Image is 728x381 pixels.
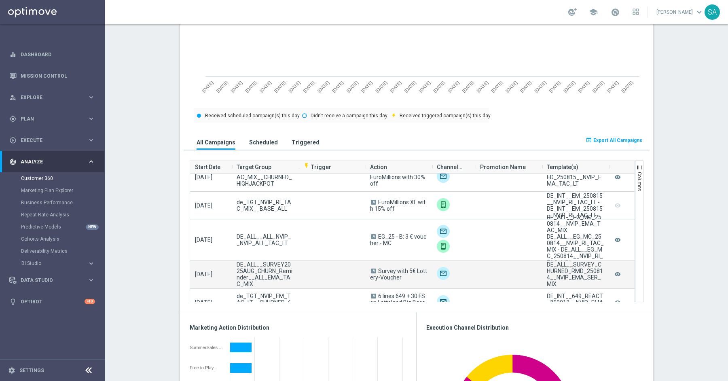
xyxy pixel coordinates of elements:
a: Cohorts Analysis [21,236,84,242]
button: person_search Explore keyboard_arrow_right [9,94,95,101]
div: Optimail [437,170,450,183]
span: DE_ALL__ALL_NVIP__NVIP_ALL_TAC_LT [237,233,294,246]
span: [DATE] [195,271,212,277]
h3: Marketing Action Distribution [190,324,406,331]
span: [DATE] [195,174,212,180]
div: Data Studio keyboard_arrow_right [9,277,95,284]
div: SummerSales - 649 themed [190,345,224,350]
text: [DATE] [244,80,258,93]
span: Survey with 5€ Lottery-Voucher [370,268,427,281]
div: gps_fixed Plan keyboard_arrow_right [9,116,95,122]
button: All Campaigns [195,135,237,150]
a: Mission Control [21,65,95,87]
span: Trigger [303,164,331,170]
text: [DATE] [620,80,634,93]
i: lightbulb [9,298,17,305]
text: [DATE] [273,80,287,93]
i: remove_red_eye [614,172,622,183]
button: track_changes Analyze keyboard_arrow_right [9,159,95,165]
span: A [371,234,376,239]
div: Free to Play Wheel DE INT [190,365,224,370]
div: Predictive Models [21,221,104,233]
button: lightbulb Optibot +10 [9,298,95,305]
span: EG_25 - B: 3 € voucher - MC [370,233,426,246]
img: OtherLevels [437,198,450,211]
div: Cohorts Analysis [21,233,104,245]
i: keyboard_arrow_right [87,276,95,284]
img: OtherLevels [437,240,450,253]
span: Target Group [237,159,271,175]
div: +10 [85,299,95,304]
button: open_in_browser Export All Campaigns [584,135,643,146]
i: track_changes [9,158,17,165]
div: Optibot [9,291,95,312]
text: [DATE] [548,80,561,93]
span: Export All Campaigns [593,138,642,143]
span: DE_ALL__SURVEY2025AUG_CHURN_Reminder__ALL_EMA_TAC_MIX [237,261,294,287]
div: DE_INT__EM_250815__NVIP_RI_TAC_LT - DE_INT__EM_250815__NVIP_RI_TAC_LT [547,193,604,218]
text: [DATE] [404,80,417,93]
span: A [371,269,376,273]
text: [DATE] [418,80,431,93]
span: Analyze [21,159,87,164]
span: EuroMillions XL with 15% off [370,199,425,212]
button: Triggered [290,135,322,150]
div: DE_INT__EM_CHURNED_250815__NVIP_EMA_TAC_LT [547,167,604,187]
a: Marketing Plan Explorer [21,187,84,194]
span: de_TGT_NVIP_EM_TAC_LT__CHURNED_649 [237,293,294,312]
button: Scheduled [247,135,280,150]
i: settings [8,367,15,374]
text: [DATE] [360,80,373,93]
div: Deliverability Metrics [21,245,104,257]
span: Start Date [195,159,220,175]
i: remove_red_eye [614,297,622,308]
text: Received scheduled campaign(s) this day [205,113,300,119]
div: Customer 360 [21,172,104,184]
a: Customer 360 [21,175,84,182]
span: school [589,8,598,17]
span: Explore [21,95,87,100]
div: Execute [9,137,87,144]
text: Received triggered campaign(s) this day [400,113,491,119]
button: BI Studio keyboard_arrow_right [21,260,95,267]
h3: Execution Channel Distribution [426,324,643,331]
div: DE_ALL__EG_MC_250814__NVIP_EMA_TAC_MIX [547,214,604,233]
text: [DATE] [375,80,388,93]
h3: Scheduled [249,139,278,146]
div: Explore [9,94,87,101]
i: remove_red_eye [614,269,622,279]
text: [DATE] [259,80,272,93]
span: A [371,294,376,298]
text: [DATE] [230,80,243,93]
i: remove_red_eye [614,235,622,246]
span: Action [370,159,387,175]
div: Marketing Plan Explorer [21,184,104,197]
text: Didn't receive a campaign this day [311,113,387,119]
text: [DATE] [534,80,547,93]
span: de_TGT_NVIP_EM_TAC_MIX__CHURNED_HIGHJACKPOT [237,167,294,187]
img: Optimail [437,295,450,308]
div: Optimail [437,225,450,238]
text: [DATE] [476,80,489,93]
span: Promotion Name [480,159,526,175]
div: SA [705,4,720,20]
text: [DATE] [490,80,504,93]
div: DE_ALL__EG_MC_250814__NVIP_RI_TAC_MIX - DE_ALL__EG_MC_250814__NVIP_RI_TAC_MIX [547,233,604,266]
span: Data Studio [21,278,87,283]
span: Columns [637,172,642,191]
div: BI Studio [21,257,104,269]
h3: All Campaigns [197,139,235,146]
a: Dashboard [21,44,95,65]
button: Mission Control [9,73,95,79]
i: keyboard_arrow_right [87,158,95,165]
div: Dashboard [9,44,95,65]
i: equalizer [9,51,17,58]
i: keyboard_arrow_right [87,93,95,101]
span: 100 Extra-Chancen EuroMillions with 30% off [370,167,427,187]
